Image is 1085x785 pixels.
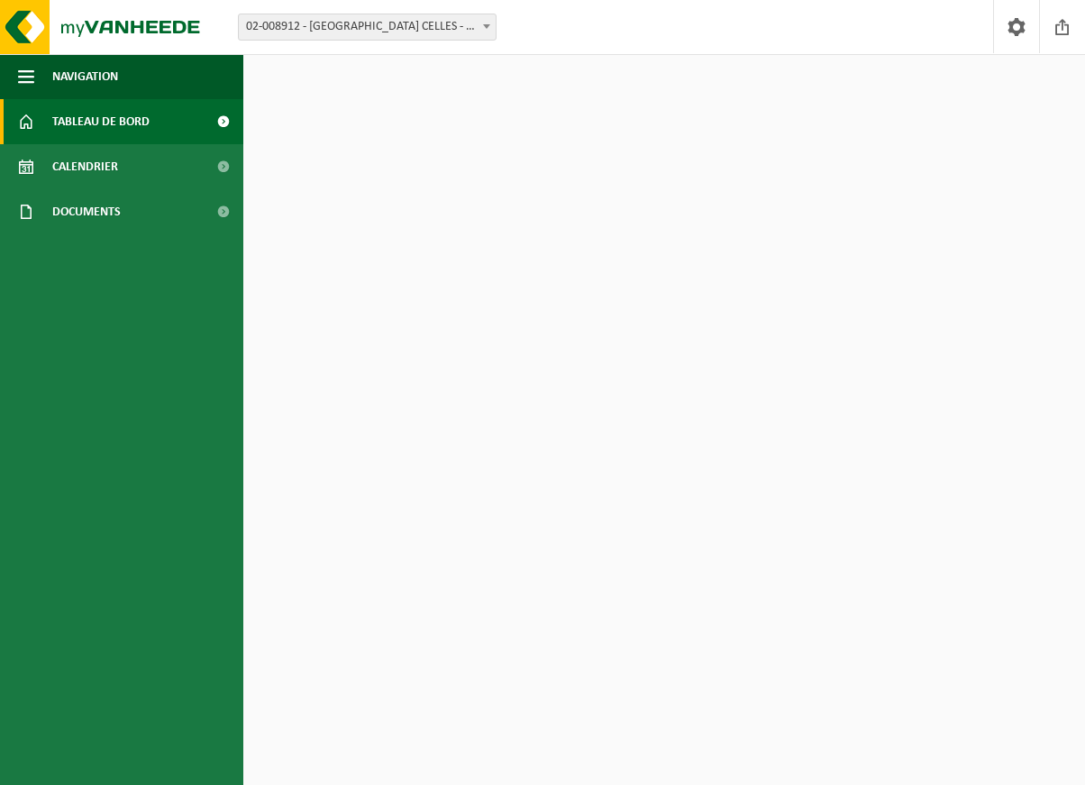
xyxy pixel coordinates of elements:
span: Tableau de bord [52,99,150,144]
span: Documents [52,189,121,234]
span: Navigation [52,54,118,99]
span: Calendrier [52,144,118,189]
span: 02-008912 - IPALLE CELLES - ESCANAFFLES [239,14,496,40]
span: 02-008912 - IPALLE CELLES - ESCANAFFLES [238,14,497,41]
